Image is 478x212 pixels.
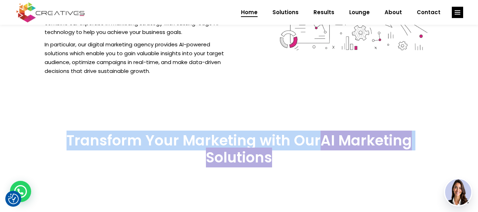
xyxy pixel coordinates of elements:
a: Results [306,3,342,22]
p: In particular, our digital marketing agency provides AI-powered solutions which enable you to gai... [45,40,228,75]
span: Results [313,3,334,22]
span: Contact [417,3,440,22]
span: Home [241,3,258,22]
h3: Transform Your Marketing with Our [45,132,434,166]
a: About [377,3,409,22]
span: AI Marketing Solutions [206,131,412,167]
a: Contact [409,3,448,22]
img: agent [445,179,471,205]
button: Consent Preferences [8,194,19,204]
a: link [452,7,463,18]
a: Home [234,3,265,22]
span: About [385,3,402,22]
a: Lounge [342,3,377,22]
img: Creatives [15,1,86,23]
span: Solutions [272,3,299,22]
img: Revisit consent button [8,194,19,204]
span: Lounge [349,3,370,22]
a: Solutions [265,3,306,22]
